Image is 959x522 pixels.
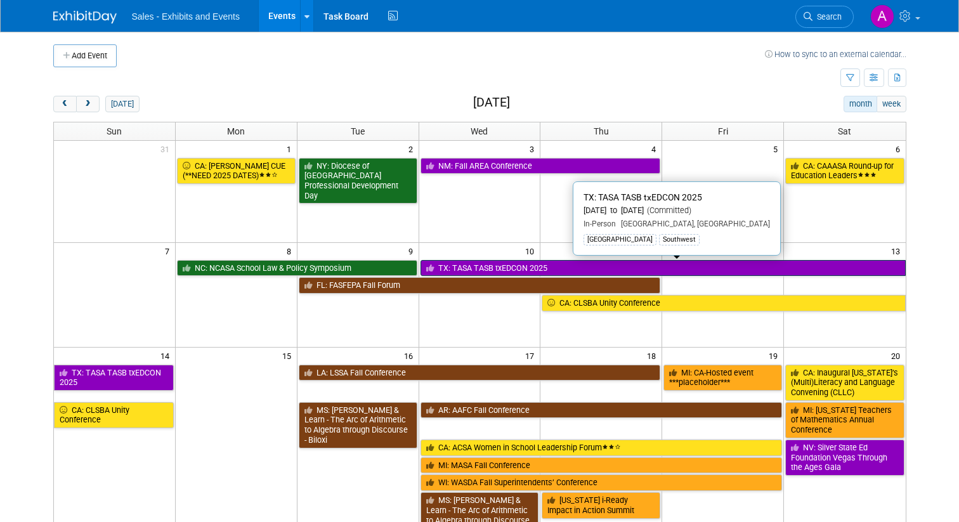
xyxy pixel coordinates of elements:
[659,234,700,245] div: Southwest
[616,219,770,228] span: [GEOGRAPHIC_DATA], [GEOGRAPHIC_DATA]
[76,96,100,112] button: next
[772,141,783,157] span: 5
[542,492,660,518] a: [US_STATE] i-Ready Impact in Action Summit
[351,126,365,136] span: Tue
[473,96,510,110] h2: [DATE]
[524,243,540,259] span: 10
[542,295,905,311] a: CA: CLSBA Unity Conference
[785,158,904,184] a: CA: CAAASA Round-up for Education Leaders
[767,348,783,363] span: 19
[403,348,419,363] span: 16
[107,126,122,136] span: Sun
[53,44,117,67] button: Add Event
[164,243,175,259] span: 7
[584,192,702,202] span: TX: TASA TASB txEDCON 2025
[890,243,906,259] span: 13
[844,96,877,112] button: month
[132,11,240,22] span: Sales - Exhibits and Events
[421,260,906,277] a: TX: TASA TASB txEDCON 2025
[765,49,906,59] a: How to sync to an external calendar...
[812,12,842,22] span: Search
[785,440,904,476] a: NV: Silver State Ed Foundation Vegas Through the Ages Gala
[524,348,540,363] span: 17
[718,126,728,136] span: Fri
[528,141,540,157] span: 3
[785,402,904,438] a: MI: [US_STATE] Teachers of Mathematics Annual Conference
[894,141,906,157] span: 6
[421,440,783,456] a: CA: ACSA Women in School Leadership Forum
[584,206,770,216] div: [DATE] to [DATE]
[299,277,661,294] a: FL: FASFEPA Fall Forum
[584,234,656,245] div: [GEOGRAPHIC_DATA]
[54,402,174,428] a: CA: CLSBA Unity Conference
[421,474,783,491] a: WI: WASDA Fall Superintendents’ Conference
[646,348,662,363] span: 18
[890,348,906,363] span: 20
[421,457,783,474] a: MI: MASA Fall Conference
[838,126,851,136] span: Sat
[299,402,417,448] a: MS: [PERSON_NAME] & Learn - The Arc of Arithmetic to Algebra through Discourse - Biloxi
[407,243,419,259] span: 9
[407,141,419,157] span: 2
[870,4,894,29] img: Ale Gonzalez
[227,126,245,136] span: Mon
[53,11,117,23] img: ExhibitDay
[785,365,904,401] a: CA: Inaugural [US_STATE]’s (Multi)Literacy and Language Convening (CLLC)
[281,348,297,363] span: 15
[299,158,417,204] a: NY: Diocese of [GEOGRAPHIC_DATA] Professional Development Day
[159,141,175,157] span: 31
[177,260,417,277] a: NC: NCASA School Law & Policy Symposium
[421,402,783,419] a: AR: AAFC Fall Conference
[471,126,488,136] span: Wed
[877,96,906,112] button: week
[584,219,616,228] span: In-Person
[159,348,175,363] span: 14
[105,96,139,112] button: [DATE]
[795,6,854,28] a: Search
[650,141,662,157] span: 4
[285,141,297,157] span: 1
[177,158,296,184] a: CA: [PERSON_NAME] CUE (**NEED 2025 DATES)
[594,126,609,136] span: Thu
[285,243,297,259] span: 8
[54,365,174,391] a: TX: TASA TASB txEDCON 2025
[663,365,782,391] a: MI: CA-Hosted event ***placeholder***
[421,158,661,174] a: NM: Fall AREA Conference
[299,365,661,381] a: LA: LSSA Fall Conference
[644,206,691,215] span: (Committed)
[53,96,77,112] button: prev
